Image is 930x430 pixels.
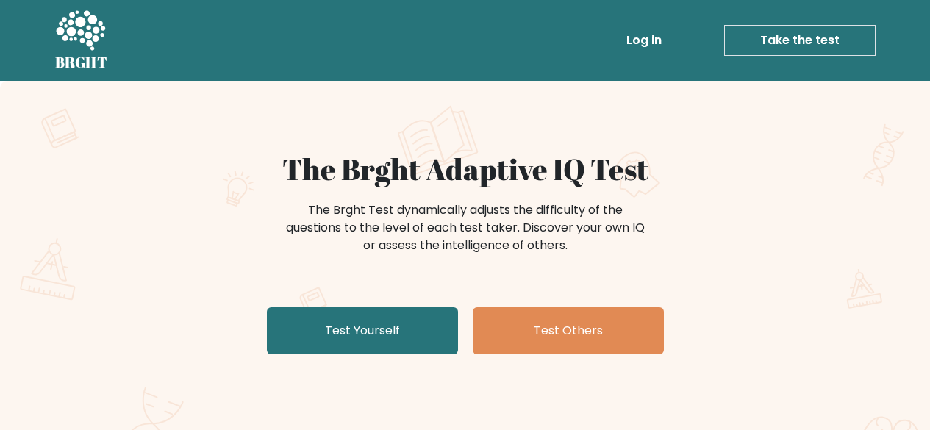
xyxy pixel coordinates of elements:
h5: BRGHT [55,54,108,71]
a: Log in [620,26,668,55]
a: Take the test [724,25,876,56]
div: The Brght Test dynamically adjusts the difficulty of the questions to the level of each test take... [282,201,649,254]
a: Test Yourself [267,307,458,354]
a: BRGHT [55,6,108,75]
h1: The Brght Adaptive IQ Test [107,151,824,187]
a: Test Others [473,307,664,354]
